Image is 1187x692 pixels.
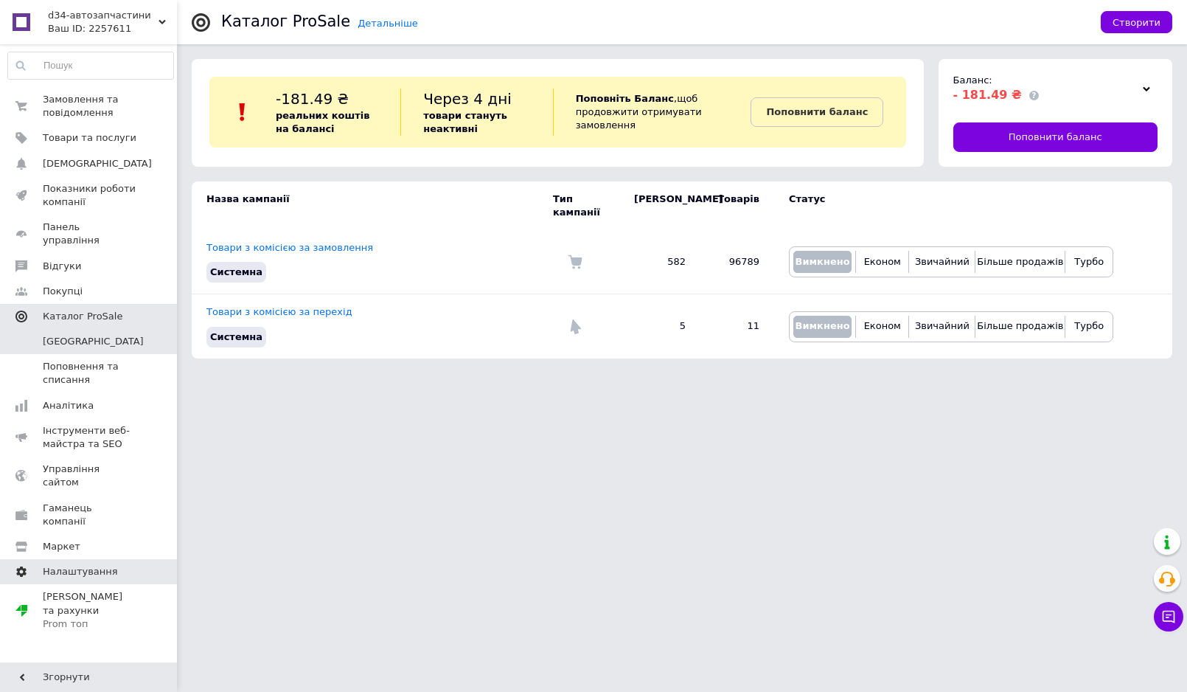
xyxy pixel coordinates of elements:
span: Звичайний [915,320,970,331]
span: Поповнити баланс [1009,131,1102,144]
img: Комісія за замовлення [568,255,582,269]
span: Турбо [1074,256,1104,267]
span: Системна [210,331,262,342]
span: Вимкнено [795,256,849,267]
span: Налаштування [43,565,118,578]
span: Показники роботи компанії [43,182,136,209]
td: 5 [619,294,700,359]
span: Замовлення та повідомлення [43,93,136,120]
span: Баланс: [953,75,992,86]
img: Комісія за перехід [568,319,582,334]
td: 11 [700,294,774,359]
b: товари стануть неактивні [423,110,507,134]
span: Покупці [43,285,83,298]
span: - 181.49 ₴ [953,88,1022,102]
td: 582 [619,230,700,294]
button: Більше продажів [979,316,1061,338]
div: , щоб продовжити отримувати замовлення [553,89,751,136]
button: Більше продажів [979,251,1061,273]
button: Звичайний [913,316,971,338]
button: Вимкнено [793,251,852,273]
b: реальних коштів на балансі [276,110,369,134]
span: Вимкнено [795,320,849,331]
td: Тип кампанії [553,181,619,230]
a: Товари з комісією за замовлення [206,242,373,253]
span: Системна [210,266,262,277]
button: Турбо [1069,316,1109,338]
b: Поповніть Баланс [576,93,674,104]
a: Поповнити баланс [953,122,1158,152]
button: Звичайний [913,251,971,273]
td: [PERSON_NAME] [619,181,700,230]
button: Вимкнено [793,316,852,338]
button: Турбо [1069,251,1109,273]
span: Відгуки [43,260,81,273]
span: Більше продажів [977,256,1063,267]
span: Маркет [43,540,80,553]
span: Звичайний [915,256,970,267]
span: Каталог ProSale [43,310,122,323]
input: Пошук [8,52,173,79]
td: 96789 [700,230,774,294]
div: Каталог ProSale [221,14,350,30]
button: Економ [860,316,905,338]
span: [PERSON_NAME] та рахунки [43,590,136,631]
a: Поповнити баланс [751,97,883,127]
button: Створити [1101,11,1172,33]
span: Економ [864,320,901,331]
span: Турбо [1074,320,1104,331]
span: d34-автозапчастини [48,9,159,22]
span: Товари та послуги [43,131,136,145]
td: Статус [774,181,1113,230]
span: Економ [864,256,901,267]
button: Чат з покупцем [1154,602,1183,632]
span: Панель управління [43,221,136,247]
td: Товарів [700,181,774,230]
div: Ваш ID: 2257611 [48,22,177,35]
span: [GEOGRAPHIC_DATA] [43,335,144,348]
button: Економ [860,251,905,273]
div: Prom топ [43,617,136,631]
td: Назва кампанії [192,181,553,230]
a: Детальніше [358,18,418,29]
span: Гаманець компанії [43,502,136,528]
span: -181.49 ₴ [276,90,349,108]
b: Поповнити баланс [766,106,868,117]
span: [DEMOGRAPHIC_DATA] [43,157,152,170]
span: Управління сайтом [43,463,136,489]
span: Поповнення та списання [43,360,136,387]
span: Більше продажів [977,320,1063,331]
a: Товари з комісією за перехід [206,306,352,317]
img: :exclamation: [232,101,254,123]
span: Через 4 дні [423,90,512,108]
span: Створити [1113,17,1160,28]
span: Інструменти веб-майстра та SEO [43,424,136,451]
span: Аналітика [43,399,94,412]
